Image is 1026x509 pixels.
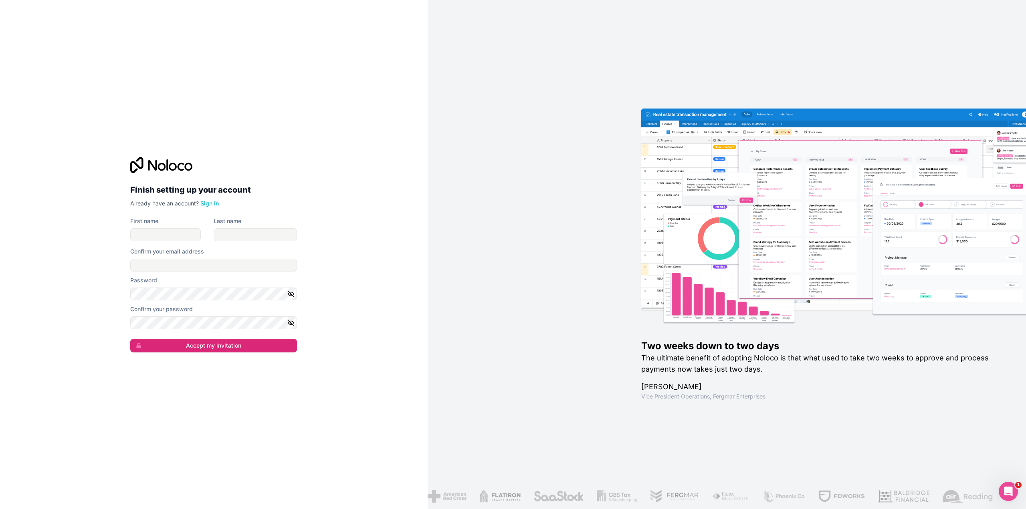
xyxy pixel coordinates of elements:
img: /assets/gbstax-C-GtDUiK.png [597,490,638,503]
label: Last name [214,217,241,225]
img: /assets/phoenix-BREaitsQ.png [762,490,806,503]
img: /assets/american-red-cross-BAupjrZR.png [428,490,467,503]
label: Confirm your email address [130,247,204,256]
img: /assets/saastock-C6Zbiodz.png [533,490,584,503]
h1: Two weeks down to two days [641,340,1000,352]
input: Email address [130,259,297,272]
a: Sign in [200,200,219,207]
button: Accept my invitation [130,339,297,352]
img: /assets/fdworks-Bi04fVtw.png [818,490,865,503]
span: 1 [1015,482,1022,488]
h1: [PERSON_NAME] [641,381,1000,392]
img: /assets/fiera-fwj2N5v4.png [712,490,749,503]
h2: The ultimate benefit of adopting Noloco is that what used to take two weeks to approve and proces... [641,352,1000,375]
input: family-name [214,228,297,241]
h1: Vice President Operations , Fergmar Enterprises [641,392,1000,400]
label: First name [130,217,158,225]
input: Confirm password [130,316,297,329]
img: /assets/baldridge-DxmPIwAm.png [878,490,930,503]
img: /assets/airreading-FwAmRzSr.png [943,490,993,503]
img: /assets/fergmar-CudnrXN5.png [650,490,699,503]
label: Password [130,276,157,284]
iframe: Intercom live chat [999,482,1018,501]
span: Already have an account? [130,200,199,207]
img: /assets/flatiron-C8eUkumj.png [479,490,521,503]
input: given-name [130,228,201,241]
label: Confirm your password [130,305,193,313]
h2: Finish setting up your account [130,183,297,197]
input: Password [130,288,297,300]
